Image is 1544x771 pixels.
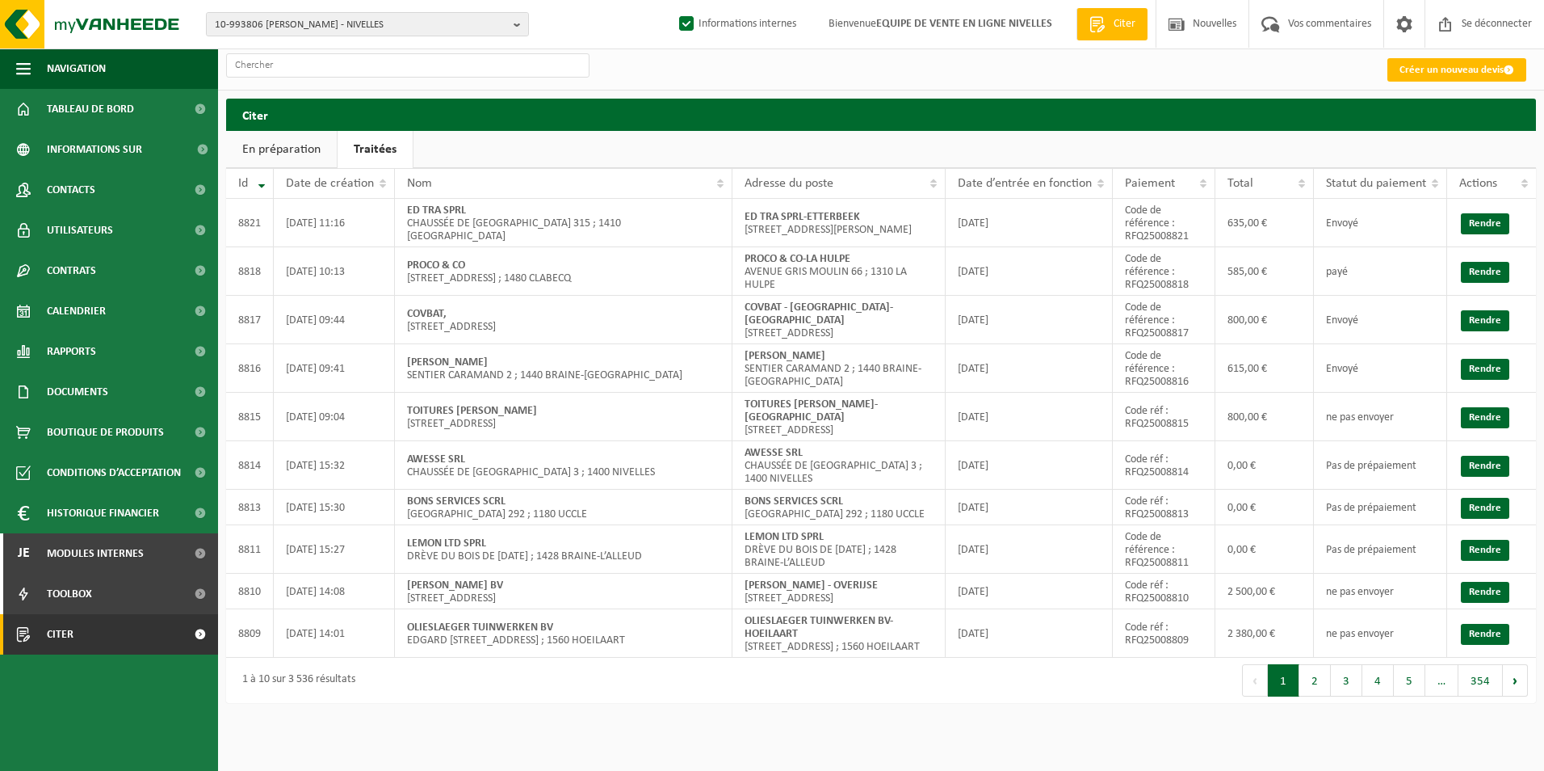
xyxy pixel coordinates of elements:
td: EDGARD [STREET_ADDRESS] ; 1560 HOEILAART [395,609,732,658]
span: Total [1227,177,1253,190]
span: Navigation [47,48,106,89]
strong: OLIESLAEGER TUINWERKEN BV-HOEILAART [745,615,893,640]
span: ne pas envoyer [1326,628,1394,640]
span: Paiement [1125,177,1175,190]
a: Rendre [1461,582,1509,603]
td: 8810 [226,574,274,609]
td: [STREET_ADDRESS] ; 1560 HOEILAART [732,609,946,658]
button: 1 [1268,664,1299,697]
strong: LEMON LTD SPRL [407,537,486,550]
button: Précédent [1242,664,1268,697]
strong: COVBAT, [407,308,447,320]
td: [GEOGRAPHIC_DATA] 292 ; 1180 UCCLE [395,490,732,525]
strong: BONS SERVICES SCRL [745,495,843,508]
span: Contacts [47,170,95,210]
td: [DATE] [946,441,1113,490]
td: Code réf : RFQ25008809 [1113,609,1215,658]
span: Rapports [47,331,96,372]
button: 3 [1331,664,1362,697]
td: 800,00 € [1215,296,1314,344]
td: [DATE] [946,296,1113,344]
td: [DATE] [946,199,1113,247]
button: 2 [1299,664,1331,697]
span: Tableau de bord [47,89,134,129]
td: Code de référence : RFQ25008818 [1113,247,1215,296]
span: Id [238,177,248,190]
span: Documents [47,372,108,412]
span: Actions [1459,177,1497,190]
strong: AWESSE SRL [407,453,465,466]
td: 0,00 € [1215,441,1314,490]
strong: ED TRA SPRL [407,204,466,217]
span: 10-993806 [PERSON_NAME] - NIVELLES [215,13,507,37]
a: Rendre [1461,359,1509,380]
td: [STREET_ADDRESS] [395,393,732,441]
td: CHAUSSÉE DE [GEOGRAPHIC_DATA] 3 ; 1400 NIVELLES [732,441,946,490]
td: [STREET_ADDRESS] [395,296,732,344]
input: Chercher [226,53,589,78]
td: Code réf : RFQ25008814 [1113,441,1215,490]
td: 8814 [226,441,274,490]
td: 800,00 € [1215,393,1314,441]
td: [DATE] 14:08 [274,574,395,609]
td: [DATE] [946,344,1113,393]
td: [STREET_ADDRESS][PERSON_NAME] [732,199,946,247]
td: 8821 [226,199,274,247]
td: DRÈVE DU BOIS DE [DATE] ; 1428 BRAINE-L’ALLEUD [395,525,732,574]
td: Code de référence : RFQ25008816 [1113,344,1215,393]
span: Conditions d’acceptation [47,453,181,493]
a: Rendre [1461,540,1509,561]
td: 615,00 € [1215,344,1314,393]
font: Créer un nouveau devis [1399,65,1504,75]
td: Code réf : RFQ25008815 [1113,393,1215,441]
span: Utilisateurs [47,210,113,251]
span: Date d’entrée en fonction [958,177,1092,190]
span: Adresse du poste [745,177,833,190]
td: 8818 [226,247,274,296]
strong: [PERSON_NAME] BV [407,579,503,592]
div: 1 à 10 sur 3 536 résultats [234,666,355,695]
td: [GEOGRAPHIC_DATA] 292 ; 1180 UCCLE [732,490,946,525]
td: CHAUSSÉE DE [GEOGRAPHIC_DATA] 315 ; 1410 [GEOGRAPHIC_DATA] [395,199,732,247]
button: 354 [1458,664,1503,697]
a: Citer [1076,8,1148,40]
td: Code réf : RFQ25008810 [1113,574,1215,609]
span: Pas de prépaiement [1326,544,1416,556]
td: [DATE] 15:30 [274,490,395,525]
td: [DATE] 15:27 [274,525,395,574]
span: payé [1326,266,1348,278]
a: Rendre [1461,407,1509,428]
span: Je [16,533,31,574]
td: 8815 [226,393,274,441]
strong: ED TRA SPRL-ETTERBEEK [745,211,860,223]
td: [DATE] 09:04 [274,393,395,441]
span: Modules internes [47,533,144,574]
td: Code de référence : RFQ25008811 [1113,525,1215,574]
td: [DATE] [946,574,1113,609]
td: [DATE] 14:01 [274,609,395,658]
a: Rendre [1461,310,1509,331]
span: Toolbox [47,574,92,614]
td: [STREET_ADDRESS] [395,574,732,609]
td: AVENUE GRIS MOULIN 66 ; 1310 LA HULPE [732,247,946,296]
td: Code de référence : RFQ25008817 [1113,296,1215,344]
td: Code réf : RFQ25008813 [1113,490,1215,525]
strong: [PERSON_NAME] [407,356,488,369]
td: [DATE] 09:44 [274,296,395,344]
td: [DATE] [946,525,1113,574]
td: 2 500,00 € [1215,574,1314,609]
span: Calendrier [47,291,106,331]
span: Boutique de produits [47,412,164,453]
td: [STREET_ADDRESS] [732,574,946,609]
td: [DATE] 10:13 [274,247,395,296]
strong: [PERSON_NAME] - OVERIJSE [745,579,878,592]
td: [DATE] [946,247,1113,296]
span: Nom [407,177,432,190]
td: [STREET_ADDRESS] [732,296,946,344]
td: SENTIER CARAMAND 2 ; 1440 BRAINE-[GEOGRAPHIC_DATA] [395,344,732,393]
span: Historique financier [47,493,159,533]
strong: AWESSE SRL [745,447,803,459]
td: 8817 [226,296,274,344]
a: Rendre [1461,624,1509,645]
span: ne pas envoyer [1326,586,1394,598]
